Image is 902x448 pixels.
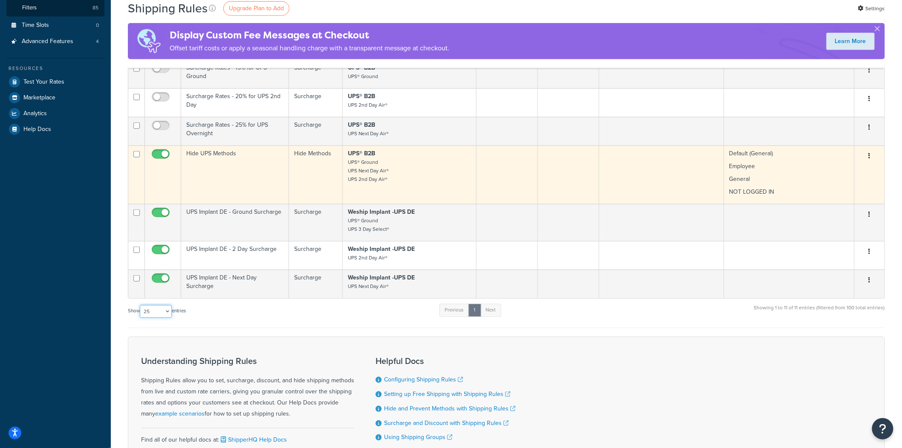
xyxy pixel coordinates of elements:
span: 0 [96,22,99,29]
a: Previous [439,304,469,317]
td: Hide Methods [289,145,343,204]
span: Advanced Features [22,38,73,45]
strong: Weship Implant -UPS DE [348,244,415,253]
span: Time Slots [22,22,49,29]
td: Surcharge Rates - 25% for UPS Overnight [181,117,289,145]
span: Analytics [23,110,47,117]
strong: UPS® B2B [348,92,375,101]
a: Upgrade Plan to Add [223,1,289,16]
span: 85 [93,4,98,12]
a: Using Shipping Groups [384,433,452,442]
a: 1 [468,304,481,317]
small: UPS Next Day Air® [348,282,389,290]
span: Filters [22,4,37,12]
a: Hide and Prevent Methods with Shipping Rules [384,404,515,413]
td: Default (General) [724,145,855,204]
td: Surcharge Rates - 20% for UPS 2nd Day [181,88,289,117]
small: UPS® Ground [348,73,378,80]
small: UPS 2nd Day Air® [348,101,387,109]
td: Surcharge [289,60,343,88]
a: Configuring Shipping Rules [384,375,463,384]
td: Surcharge [289,204,343,241]
div: Showing 1 to 11 of 11 entries (filtered from 100 total entries) [754,303,885,321]
p: Employee [729,162,849,171]
a: Learn More [827,33,875,50]
a: Surcharge and Discount with Shipping Rules [384,419,509,428]
td: UPS Implant DE - Next Day Surcharge [181,270,289,298]
strong: UPS® B2B [348,120,375,129]
button: Open Resource Center [872,418,893,439]
label: Show entries [128,305,186,318]
td: Surcharge [289,88,343,117]
a: Time Slots 0 [6,17,104,33]
td: UPS Implant DE - Ground Surcharge [181,204,289,241]
span: Test Your Rates [23,79,64,86]
small: UPS Next Day Air® [348,130,389,137]
span: 4 [96,38,99,45]
td: Surcharge [289,241,343,270]
a: Setting up Free Shipping with Shipping Rules [384,390,510,399]
a: Settings [858,3,885,15]
a: Help Docs [6,122,104,137]
div: Shipping Rules allow you to set, surcharge, discount, and hide shipping methods from live and cus... [141,356,354,419]
small: UPS® Ground UPS Next Day Air® UPS 2nd Day Air® [348,158,389,183]
td: Surcharge [289,270,343,298]
small: UPS 2nd Day Air® [348,254,387,262]
li: Advanced Features [6,34,104,49]
p: General [729,175,849,183]
img: duties-banner-06bc72dcb5fe05cb3f9472aba00be2ae8eb53ab6f0d8bb03d382ba314ac3c341.png [128,23,170,59]
td: Hide UPS Methods [181,145,289,204]
span: Marketplace [23,94,55,102]
strong: Weship Implant -UPS DE [348,273,415,282]
div: Find all of our helpful docs at: [141,428,354,446]
h3: Understanding Shipping Rules [141,356,354,366]
a: example scenarios [155,409,205,418]
a: ShipperHQ Help Docs [219,436,287,445]
td: Surcharge Rates - 15% for UPS Ground [181,60,289,88]
a: Next [480,304,501,317]
td: Surcharge [289,117,343,145]
h3: Helpful Docs [376,356,515,366]
p: NOT LOGGED IN [729,188,849,196]
a: Test Your Rates [6,74,104,90]
strong: Weship Implant -UPS DE [348,207,415,216]
span: Upgrade Plan to Add [229,4,284,13]
span: Help Docs [23,126,51,133]
div: Resources [6,65,104,72]
td: UPS Implant DE - 2 Day Surcharge [181,241,289,270]
a: Advanced Features 4 [6,34,104,49]
small: UPS® Ground UPS 3 Day Select® [348,217,389,233]
strong: UPS® B2B [348,149,375,158]
p: Offset tariff costs or apply a seasonal handling charge with a transparent message at checkout. [170,42,449,54]
a: Analytics [6,106,104,121]
li: Time Slots [6,17,104,33]
select: Showentries [140,305,172,318]
h4: Display Custom Fee Messages at Checkout [170,28,449,42]
a: Marketplace [6,90,104,105]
